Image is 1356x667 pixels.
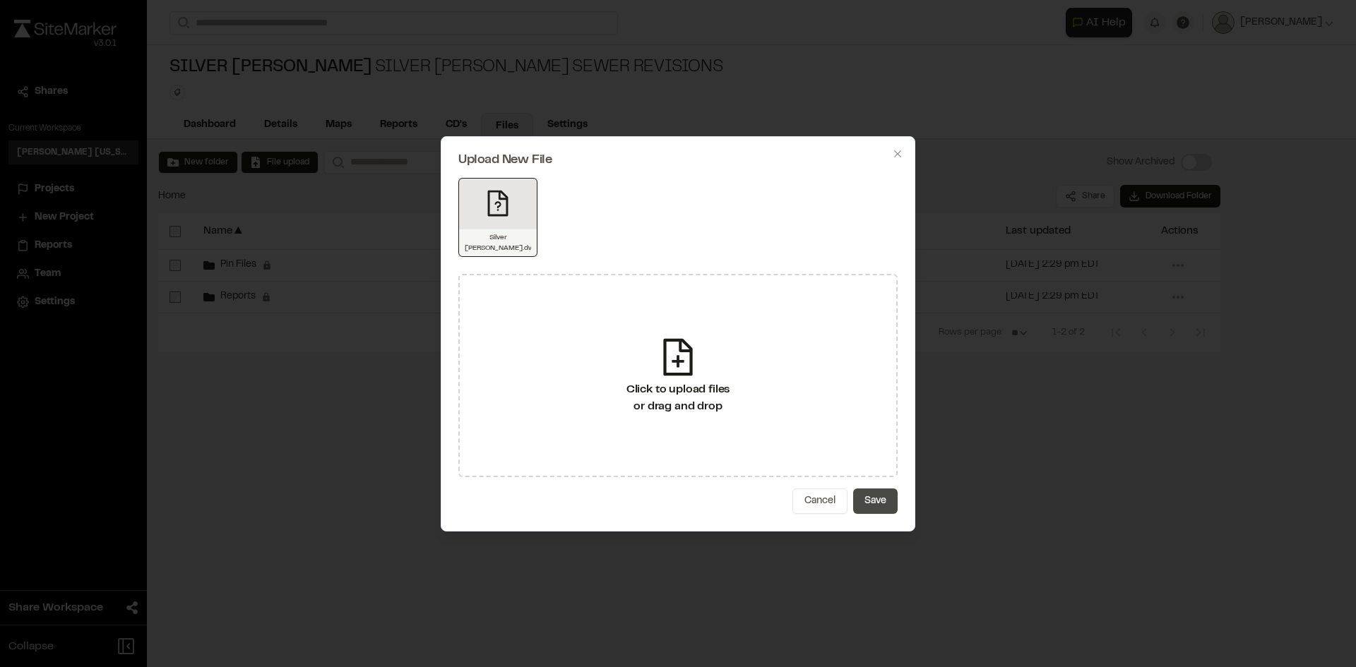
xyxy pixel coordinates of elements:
[458,274,898,477] div: Click to upload filesor drag and drop
[458,154,898,167] h2: Upload New File
[626,381,730,415] div: Click to upload files or drag and drop
[853,488,898,514] button: Save
[792,488,847,514] button: Cancel
[465,232,531,253] p: Silver [PERSON_NAME].dwg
